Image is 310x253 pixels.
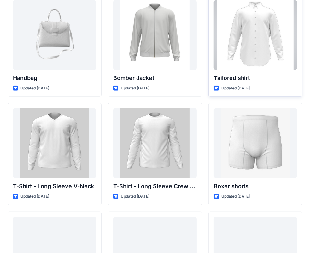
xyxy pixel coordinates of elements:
[221,193,250,200] p: Updated [DATE]
[221,85,250,92] p: Updated [DATE]
[20,85,49,92] p: Updated [DATE]
[214,0,297,70] a: Tailored shirt
[121,193,149,200] p: Updated [DATE]
[13,0,96,70] a: Handbag
[113,108,196,178] a: T-Shirt - Long Sleeve Crew Neck
[214,74,297,83] p: Tailored shirt
[13,108,96,178] a: T-Shirt - Long Sleeve V-Neck
[121,85,149,92] p: Updated [DATE]
[20,193,49,200] p: Updated [DATE]
[113,74,196,83] p: Bomber Jacket
[113,182,196,191] p: T-Shirt - Long Sleeve Crew Neck
[214,182,297,191] p: Boxer shorts
[13,182,96,191] p: T-Shirt - Long Sleeve V-Neck
[214,108,297,178] a: Boxer shorts
[113,0,196,70] a: Bomber Jacket
[13,74,96,83] p: Handbag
